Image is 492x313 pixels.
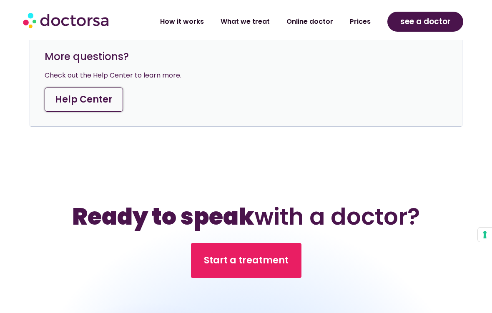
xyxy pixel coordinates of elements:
[72,200,254,233] b: Ready to speak
[278,12,341,31] a: Online doctor
[45,88,123,112] a: Help Center
[45,50,447,63] h3: More questions?
[478,228,492,242] button: Your consent preferences for tracking technologies
[341,12,379,31] a: Prices
[204,254,289,267] span: Start a treatment
[191,243,301,278] a: Start a treatment
[387,12,464,32] a: see a doctor
[152,12,212,31] a: How it works
[212,12,278,31] a: What we treat
[133,12,379,31] nav: Menu
[45,70,447,81] div: Check out the Help Center to learn more.
[400,15,451,28] span: see a doctor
